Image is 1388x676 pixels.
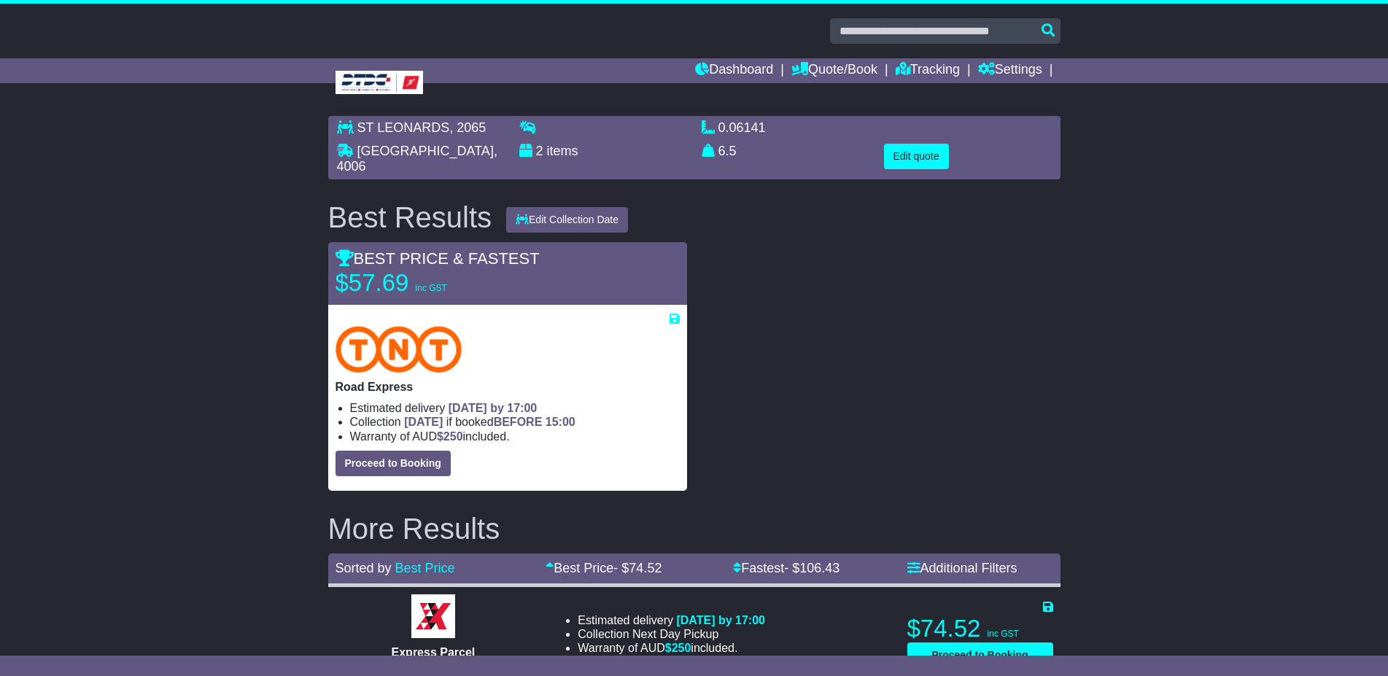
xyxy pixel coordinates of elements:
span: 74.52 [629,561,662,575]
p: Road Express [336,380,680,394]
a: Additional Filters [907,561,1017,575]
span: [DATE] by 17:00 [449,402,538,414]
span: 250 [443,430,463,443]
span: 0.06141 [718,120,766,135]
a: Best Price [395,561,455,575]
span: $ [665,642,691,654]
button: Edit Collection Date [506,207,628,233]
span: , 4006 [337,144,497,174]
span: $ [437,430,463,443]
span: ST LEONARDS [357,120,450,135]
img: Border Express: Express Parcel Service [411,594,455,638]
button: Proceed to Booking [336,451,451,476]
span: inc GST [988,629,1019,639]
span: 15:00 [546,416,575,428]
span: 250 [672,642,691,654]
span: [DATE] [404,416,443,428]
li: Warranty of AUD included. [578,641,765,655]
span: - $ [613,561,662,575]
span: 6.5 [718,144,737,158]
span: 2 [536,144,543,158]
a: Best Price- $74.52 [546,561,662,575]
a: Tracking [896,58,960,83]
span: [GEOGRAPHIC_DATA] [357,144,494,158]
a: Quote/Book [791,58,877,83]
span: Express Parcel Service [392,646,476,672]
span: Sorted by [336,561,392,575]
li: Estimated delivery [350,401,680,415]
p: $74.52 [907,614,1053,643]
span: Next Day Pickup [632,628,718,640]
div: Best Results [321,201,500,233]
p: $57.69 [336,268,518,298]
img: TNT Domestic: Road Express [336,326,462,373]
h2: More Results [328,513,1061,545]
span: BEFORE [494,416,543,428]
li: Warranty of AUD included. [350,430,680,443]
span: [DATE] by 17:00 [676,614,765,626]
button: Edit quote [884,144,949,169]
span: if booked [404,416,575,428]
a: Dashboard [695,58,773,83]
a: Fastest- $106.43 [733,561,840,575]
a: Settings [978,58,1042,83]
button: Proceed to Booking [907,642,1053,668]
span: items [547,144,578,158]
span: , 2065 [449,120,486,135]
span: BEST PRICE & FASTEST [336,249,540,268]
span: 106.43 [799,561,840,575]
li: Estimated delivery [578,613,765,627]
li: Collection [350,415,680,429]
li: Collection [578,627,765,641]
span: inc GST [416,283,447,293]
span: - $ [784,561,840,575]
